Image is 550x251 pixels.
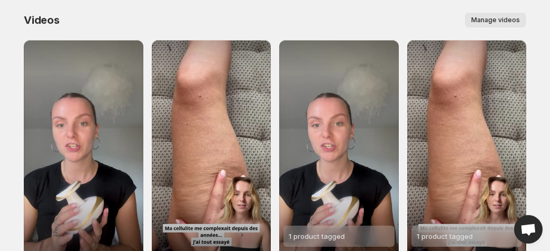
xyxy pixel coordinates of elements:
[471,16,520,24] span: Manage videos
[514,215,543,244] div: Open chat
[465,13,526,27] button: Manage videos
[24,14,60,26] span: Videos
[417,232,473,240] span: 1 product tagged
[289,232,345,240] span: 1 product tagged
